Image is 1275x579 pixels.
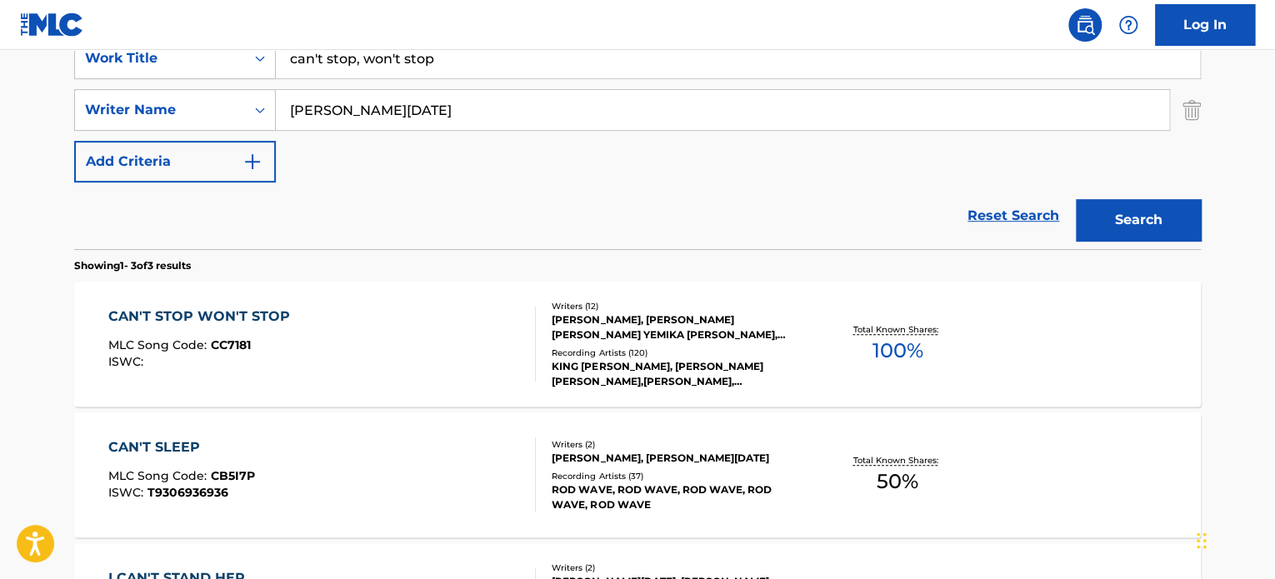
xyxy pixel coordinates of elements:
div: Recording Artists ( 120 ) [552,347,803,359]
div: ROD WAVE, ROD WAVE, ROD WAVE, ROD WAVE, ROD WAVE [552,482,803,512]
div: Work Title [85,48,235,68]
a: Reset Search [959,197,1067,234]
p: Total Known Shares: [852,454,942,467]
div: Help [1112,8,1145,42]
iframe: Chat Widget [1192,499,1275,579]
div: [PERSON_NAME], [PERSON_NAME] [PERSON_NAME] YEMIKA [PERSON_NAME], [PERSON_NAME], [PERSON_NAME], [P... [552,312,803,342]
a: Public Search [1068,8,1102,42]
img: 9d2ae6d4665cec9f34b9.svg [242,152,262,172]
span: MLC Song Code : [108,337,211,352]
a: CAN'T SLEEPMLC Song Code:CB5I7PISWC:T9306936936Writers (2)[PERSON_NAME], [PERSON_NAME][DATE]Recor... [74,412,1201,537]
div: [PERSON_NAME], [PERSON_NAME][DATE] [552,451,803,466]
div: Writers ( 2 ) [552,438,803,451]
form: Search Form [74,37,1201,249]
span: CC7181 [211,337,251,352]
div: CAN'T STOP WON'T STOP [108,307,298,327]
a: CAN'T STOP WON'T STOPMLC Song Code:CC7181ISWC:Writers (12)[PERSON_NAME], [PERSON_NAME] [PERSON_NA... [74,282,1201,407]
div: Writers ( 2 ) [552,562,803,574]
span: MLC Song Code : [108,468,211,483]
span: ISWC : [108,485,147,500]
span: CB5I7P [211,468,255,483]
div: CAN'T SLEEP [108,437,255,457]
img: help [1118,15,1138,35]
span: 50 % [877,467,918,497]
span: T9306936936 [147,485,228,500]
div: Recording Artists ( 37 ) [552,470,803,482]
div: Writers ( 12 ) [552,300,803,312]
a: Log In [1155,4,1255,46]
p: Total Known Shares: [852,323,942,336]
img: MLC Logo [20,12,84,37]
div: Writer Name [85,100,235,120]
span: 100 % [872,336,922,366]
img: Delete Criterion [1182,89,1201,131]
img: search [1075,15,1095,35]
button: Add Criteria [74,141,276,182]
div: KING [PERSON_NAME], [PERSON_NAME] [PERSON_NAME],[PERSON_NAME], [PERSON_NAME], [PERSON_NAME] [PERS... [552,359,803,389]
div: Drag [1197,516,1207,566]
button: Search [1076,199,1201,241]
p: Showing 1 - 3 of 3 results [74,258,191,273]
span: ISWC : [108,354,147,369]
